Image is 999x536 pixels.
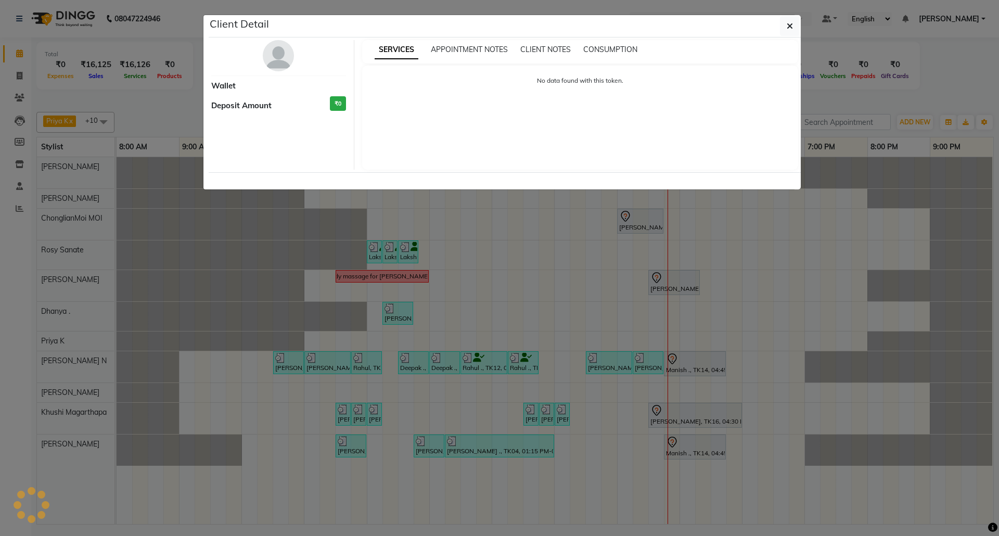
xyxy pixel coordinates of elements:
[431,45,508,54] span: APPOINTMENT NOTES
[373,76,788,85] p: No data found with this token.
[211,100,272,112] span: Deposit Amount
[263,40,294,71] img: avatar
[211,80,236,92] span: Wallet
[210,16,269,32] h5: Client Detail
[520,45,571,54] span: CLIENT NOTES
[375,41,418,59] span: SERVICES
[583,45,637,54] span: CONSUMPTION
[330,96,346,111] h3: ₹0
